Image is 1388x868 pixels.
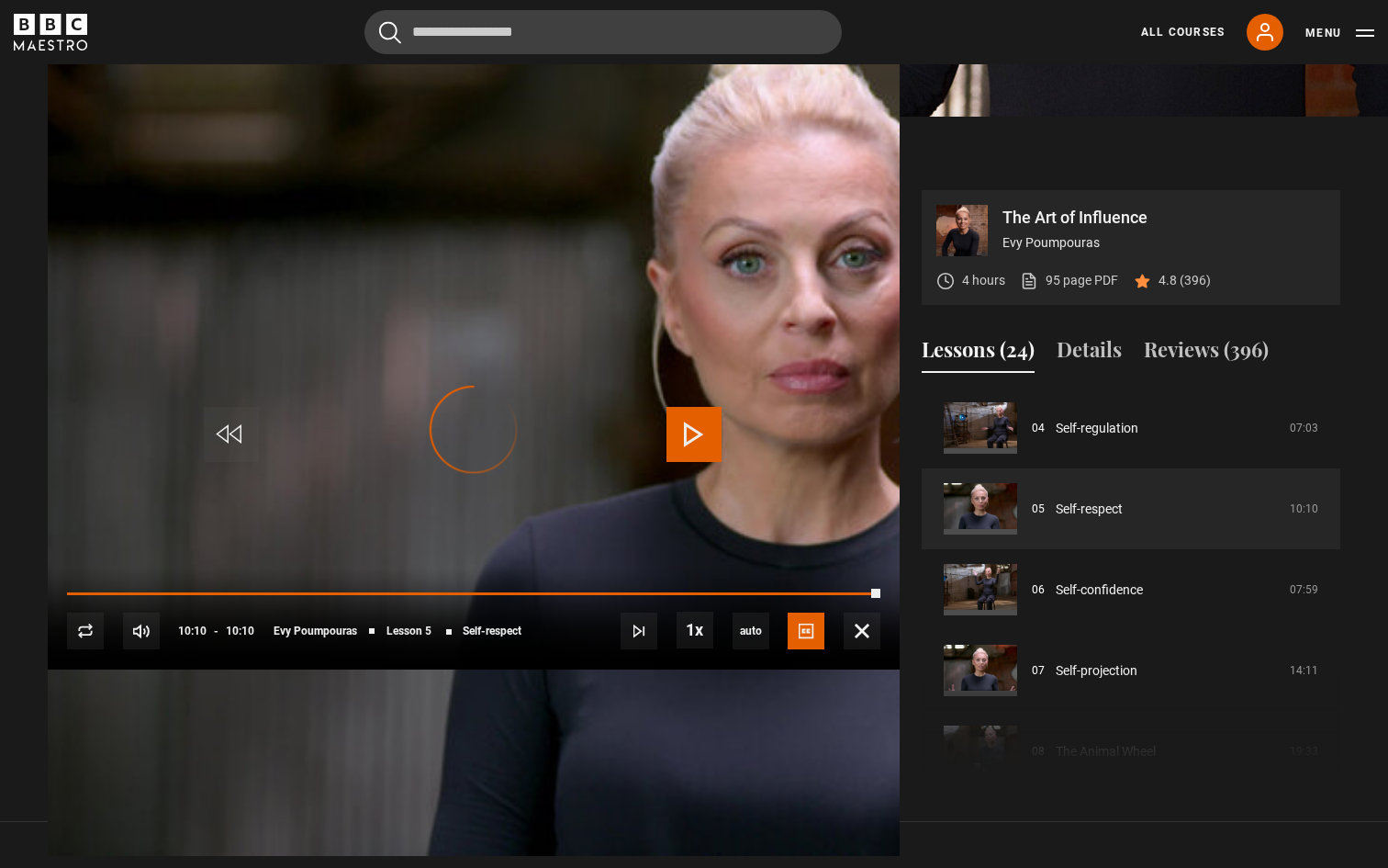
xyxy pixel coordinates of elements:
[1057,334,1122,373] button: Details
[1002,233,1326,253] p: Evy Poumpouras
[1305,24,1374,42] button: Toggle navigation
[364,10,842,54] input: Search
[1056,419,1138,438] a: Self-regulation
[14,14,87,51] svg: BBC Maestro
[1141,24,1225,40] a: All Courses
[962,271,1005,290] p: 4 hours
[67,613,104,649] button: Replay
[1056,500,1123,519] a: Self-respect
[788,613,824,649] button: Captions
[386,626,431,637] span: Lesson 5
[1056,581,1143,600] a: Self-confidence
[274,626,357,637] span: Evy Poumpouras
[1002,209,1326,226] p: The Art of Influence
[1056,661,1137,681] a: Self-projection
[1020,271,1118,290] a: 95 page PDF
[844,613,880,649] button: Fullscreen
[733,613,769,649] span: auto
[463,626,521,637] span: Self-respect
[677,612,713,648] button: Playback Rate
[214,625,218,637] span: -
[178,614,207,648] span: 10:10
[922,334,1035,373] button: Lessons (24)
[379,21,401,44] button: Submit the search query
[1144,334,1269,373] button: Reviews (396)
[226,614,254,648] span: 10:10
[1159,271,1211,290] p: 4.8 (396)
[733,613,769,649] div: Current quality: 1080p
[67,592,880,596] div: Progress Bar
[48,190,900,670] video-js: Video Player
[123,613,160,649] button: Mute
[621,613,657,649] button: Next Lesson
